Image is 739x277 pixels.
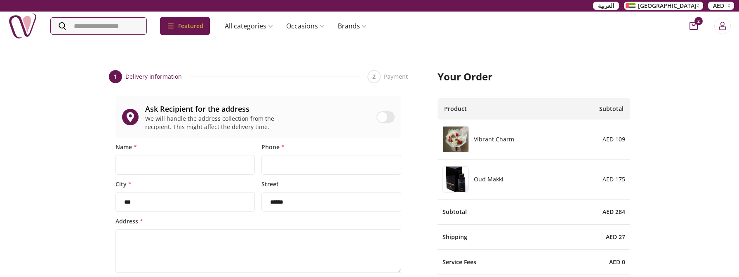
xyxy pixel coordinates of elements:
[690,22,698,30] button: cart-button
[280,18,331,34] a: Occasions
[438,200,630,225] div: Subtotal
[599,175,625,183] div: AED 175
[367,70,381,83] div: 2
[626,3,635,8] img: Arabic_dztd3n.png
[145,103,370,115] div: Ask Recipient for the address
[438,250,630,275] div: Service Fees
[331,18,373,34] a: Brands
[438,225,630,250] div: Shipping
[109,70,182,83] button: 1Delivery Information
[638,2,697,10] span: [GEOGRAPHIC_DATA]
[218,18,280,34] a: All categories
[115,181,255,187] label: City
[115,218,401,224] label: Address
[443,127,468,152] img: 1736577644977.jpg
[261,181,401,187] label: Street
[8,12,37,40] img: Nigwa-uae-gifts
[469,175,504,183] h6: Oud Makki
[624,2,703,10] button: [GEOGRAPHIC_DATA]
[469,135,514,143] h6: Vibrant Charm
[51,18,146,34] input: Search
[606,233,625,241] span: AED 27
[438,70,630,83] h2: Your Order
[160,17,210,35] div: Featured
[367,70,408,83] button: 2Payment
[598,2,614,10] span: العربية
[109,70,122,83] div: 1
[444,105,467,113] span: Product
[713,2,724,10] span: AED
[443,167,468,192] img: 55%20115826.jpg9167.jpg
[261,144,401,150] label: Phone
[384,73,408,81] span: Payment
[115,144,255,150] label: Name
[602,208,625,216] span: AED 284
[714,18,731,34] button: Login
[145,115,280,131] div: We will handle the address collection from the recipient. This might affect the delivery time.
[694,17,703,25] span: 2
[599,105,624,113] span: Subtotal
[599,135,625,143] div: AED 109
[125,73,182,81] span: Delivery Information
[708,2,734,10] button: AED
[609,258,625,266] span: AED 0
